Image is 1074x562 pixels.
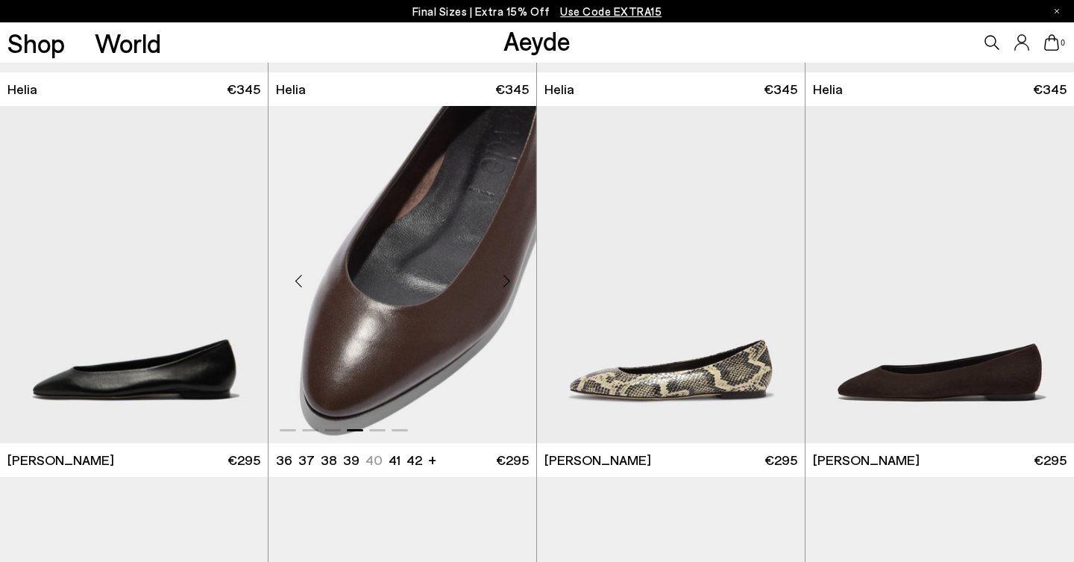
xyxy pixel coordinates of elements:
a: [PERSON_NAME] €295 [805,443,1074,477]
a: Helia €345 [805,72,1074,106]
li: + [428,449,436,469]
ul: variant [276,451,418,469]
a: Helia €345 [537,72,805,106]
li: 37 [298,451,315,469]
div: 4 / 6 [268,106,536,443]
a: Next slide Previous slide [268,106,536,443]
span: €295 [227,451,260,469]
span: [PERSON_NAME] [813,451,920,469]
span: [PERSON_NAME] [7,451,114,469]
a: Shop [7,30,65,56]
li: 39 [343,451,359,469]
a: [PERSON_NAME] €295 [537,443,805,477]
a: 36 37 38 39 40 41 42 + €295 [268,443,536,477]
div: Previous slide [276,258,321,303]
span: Helia [544,80,574,99]
span: €345 [495,80,529,99]
span: €295 [496,451,529,469]
span: €345 [227,80,260,99]
span: Helia [276,80,306,99]
span: €295 [764,451,797,469]
span: Helia [813,80,843,99]
span: €345 [1033,80,1067,99]
span: Navigate to /collections/ss25-final-sizes [560,4,662,18]
span: €295 [1034,451,1067,469]
a: Aeyde [503,25,571,56]
img: Ellie Suede Almond-Toe Flats [805,106,1074,443]
a: Helia €345 [268,72,536,106]
span: €345 [764,80,797,99]
li: 38 [321,451,337,469]
div: Next slide [484,258,529,303]
li: 42 [406,451,422,469]
img: Ellie Almond-Toe Flats [537,106,805,443]
img: Ellie Almond-Toe Flats [268,106,536,443]
span: 0 [1059,39,1067,47]
li: 36 [276,451,292,469]
p: Final Sizes | Extra 15% Off [412,2,662,21]
span: [PERSON_NAME] [544,451,651,469]
a: 0 [1044,34,1059,51]
li: 41 [389,451,401,469]
span: Helia [7,80,37,99]
a: World [95,30,161,56]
